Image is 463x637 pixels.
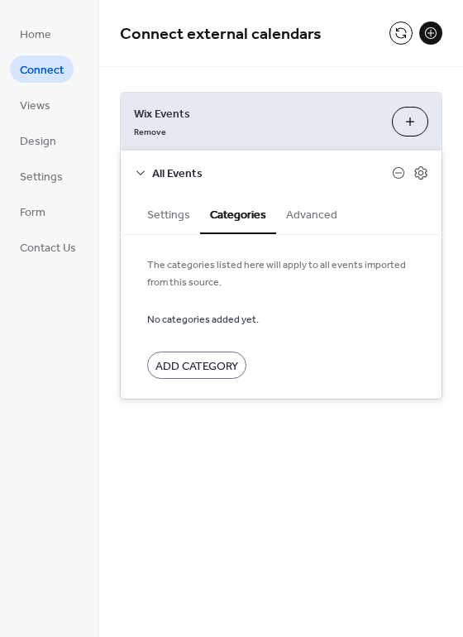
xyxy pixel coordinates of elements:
[10,55,74,83] a: Connect
[155,358,238,376] span: Add Category
[10,20,61,47] a: Home
[137,194,200,232] button: Settings
[20,169,63,186] span: Settings
[20,204,45,222] span: Form
[147,311,259,328] span: No categories added yet.
[20,133,56,151] span: Design
[200,194,276,234] button: Categories
[152,165,392,183] span: All Events
[20,62,64,79] span: Connect
[20,98,50,115] span: Views
[147,352,246,379] button: Add Category
[276,194,347,232] button: Advanced
[10,127,66,154] a: Design
[10,198,55,225] a: Form
[120,18,322,50] span: Connect external calendars
[134,127,166,138] span: Remove
[134,106,379,123] span: Wix Events
[147,256,415,291] span: The categories listed here will apply to all events imported from this source.
[10,91,60,118] a: Views
[10,162,73,189] a: Settings
[10,233,86,261] a: Contact Us
[20,26,51,44] span: Home
[20,240,76,257] span: Contact Us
